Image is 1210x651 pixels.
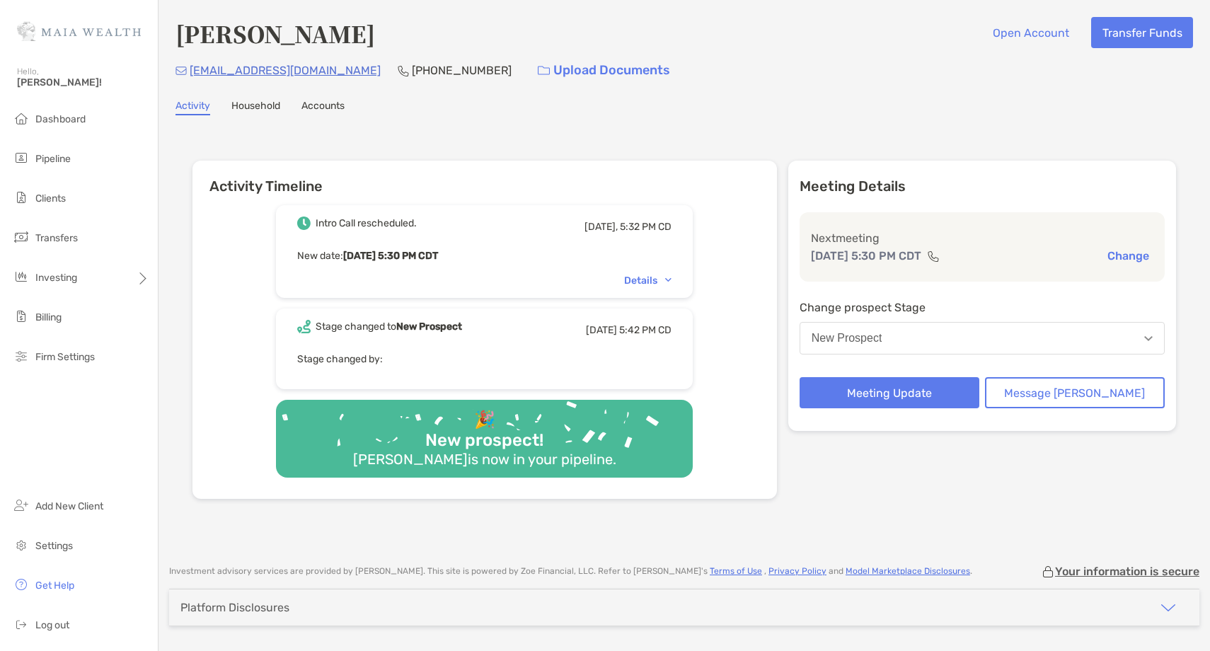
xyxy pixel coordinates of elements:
[768,566,826,576] a: Privacy Policy
[169,566,972,577] p: Investment advisory services are provided by [PERSON_NAME] . This site is powered by Zoe Financia...
[538,66,550,76] img: button icon
[175,17,375,50] h4: [PERSON_NAME]
[35,351,95,363] span: Firm Settings
[800,377,979,408] button: Meeting Update
[1160,599,1177,616] img: icon arrow
[665,278,672,282] img: Chevron icon
[297,350,672,368] p: Stage changed by:
[529,55,679,86] a: Upload Documents
[35,619,69,631] span: Log out
[584,221,618,233] span: [DATE],
[301,100,345,115] a: Accounts
[800,178,1165,195] p: Meeting Details
[811,229,1153,247] p: Next meeting
[927,250,940,262] img: communication type
[35,153,71,165] span: Pipeline
[17,6,141,57] img: Zoe Logo
[175,67,187,75] img: Email Icon
[35,580,74,592] span: Get Help
[13,616,30,633] img: logout icon
[175,100,210,115] a: Activity
[316,217,417,229] div: Intro Call rescheduled.
[347,451,622,468] div: [PERSON_NAME] is now in your pipeline.
[13,268,30,285] img: investing icon
[586,324,617,336] span: [DATE]
[398,65,409,76] img: Phone Icon
[396,321,462,333] b: New Prospect
[1091,17,1193,48] button: Transfer Funds
[812,332,882,345] div: New Prospect
[468,410,501,430] div: 🎉
[17,76,149,88] span: [PERSON_NAME]!
[13,347,30,364] img: firm-settings icon
[13,110,30,127] img: dashboard icon
[985,377,1165,408] button: Message [PERSON_NAME]
[619,324,672,336] span: 5:42 PM CD
[620,221,672,233] span: 5:32 PM CD
[1103,248,1153,263] button: Change
[35,272,77,284] span: Investing
[13,308,30,325] img: billing icon
[297,217,311,230] img: Event icon
[180,601,289,614] div: Platform Disclosures
[13,229,30,246] img: transfers icon
[13,576,30,593] img: get-help icon
[13,149,30,166] img: pipeline icon
[412,62,512,79] p: [PHONE_NUMBER]
[35,540,73,552] span: Settings
[35,192,66,204] span: Clients
[316,321,462,333] div: Stage changed to
[276,400,693,466] img: Confetti
[800,299,1165,316] p: Change prospect Stage
[846,566,970,576] a: Model Marketplace Disclosures
[811,247,921,265] p: [DATE] 5:30 PM CDT
[624,275,672,287] div: Details
[420,430,549,451] div: New prospect!
[192,161,777,195] h6: Activity Timeline
[35,232,78,244] span: Transfers
[13,189,30,206] img: clients icon
[35,500,103,512] span: Add New Client
[297,320,311,333] img: Event icon
[13,536,30,553] img: settings icon
[35,311,62,323] span: Billing
[343,250,438,262] b: [DATE] 5:30 PM CDT
[231,100,280,115] a: Household
[800,322,1165,355] button: New Prospect
[1055,565,1199,578] p: Your information is secure
[190,62,381,79] p: [EMAIL_ADDRESS][DOMAIN_NAME]
[710,566,762,576] a: Terms of Use
[35,113,86,125] span: Dashboard
[13,497,30,514] img: add_new_client icon
[297,247,672,265] p: New date :
[981,17,1080,48] button: Open Account
[1144,336,1153,341] img: Open dropdown arrow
